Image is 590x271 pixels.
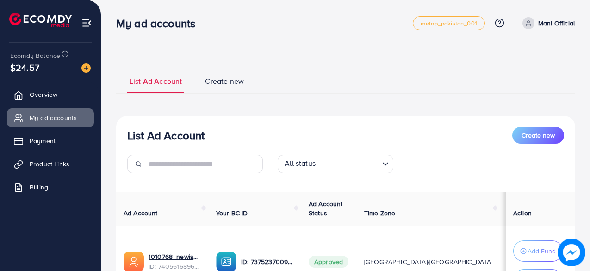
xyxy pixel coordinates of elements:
span: Time Zone [364,208,395,218]
img: image [558,239,585,266]
span: My ad accounts [30,113,77,122]
span: Create new [522,131,555,140]
a: My ad accounts [7,108,94,127]
span: ID: 7405616896047104017 [149,262,201,271]
span: Payment [30,136,56,145]
p: Add Fund [528,246,556,257]
span: All status [283,156,317,171]
div: <span class='underline'>1010768_newishrat011_1724254562912</span></br>7405616896047104017 [149,252,201,271]
input: Search for option [318,157,379,171]
button: Create new [512,127,564,144]
h3: List Ad Account [127,129,205,142]
div: Search for option [278,155,393,173]
span: Product Links [30,159,69,169]
span: Ecomdy Balance [10,51,60,60]
a: 1010768_newishrat011_1724254562912 [149,252,201,261]
span: $24.57 [10,61,39,74]
span: Ad Account Status [309,199,343,218]
span: Billing [30,183,48,192]
span: List Ad Account [130,76,182,87]
a: Payment [7,132,94,150]
a: Overview [7,85,94,104]
span: Overview [30,90,57,99]
img: image [81,63,91,73]
span: Your BC ID [216,208,248,218]
span: metap_pakistan_001 [421,20,477,26]
span: Ad Account [124,208,158,218]
button: Add Fund [513,240,563,262]
a: Product Links [7,155,94,173]
span: Action [513,208,532,218]
a: metap_pakistan_001 [413,16,485,30]
span: Approved [309,256,348,268]
p: ID: 7375237009410899984 [241,256,294,267]
img: logo [9,13,72,27]
p: Mani Official [538,18,575,29]
h3: My ad accounts [116,17,203,30]
span: Create new [205,76,244,87]
a: Billing [7,178,94,196]
img: menu [81,18,92,28]
span: [GEOGRAPHIC_DATA]/[GEOGRAPHIC_DATA] [364,257,493,266]
a: Mani Official [519,17,575,29]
